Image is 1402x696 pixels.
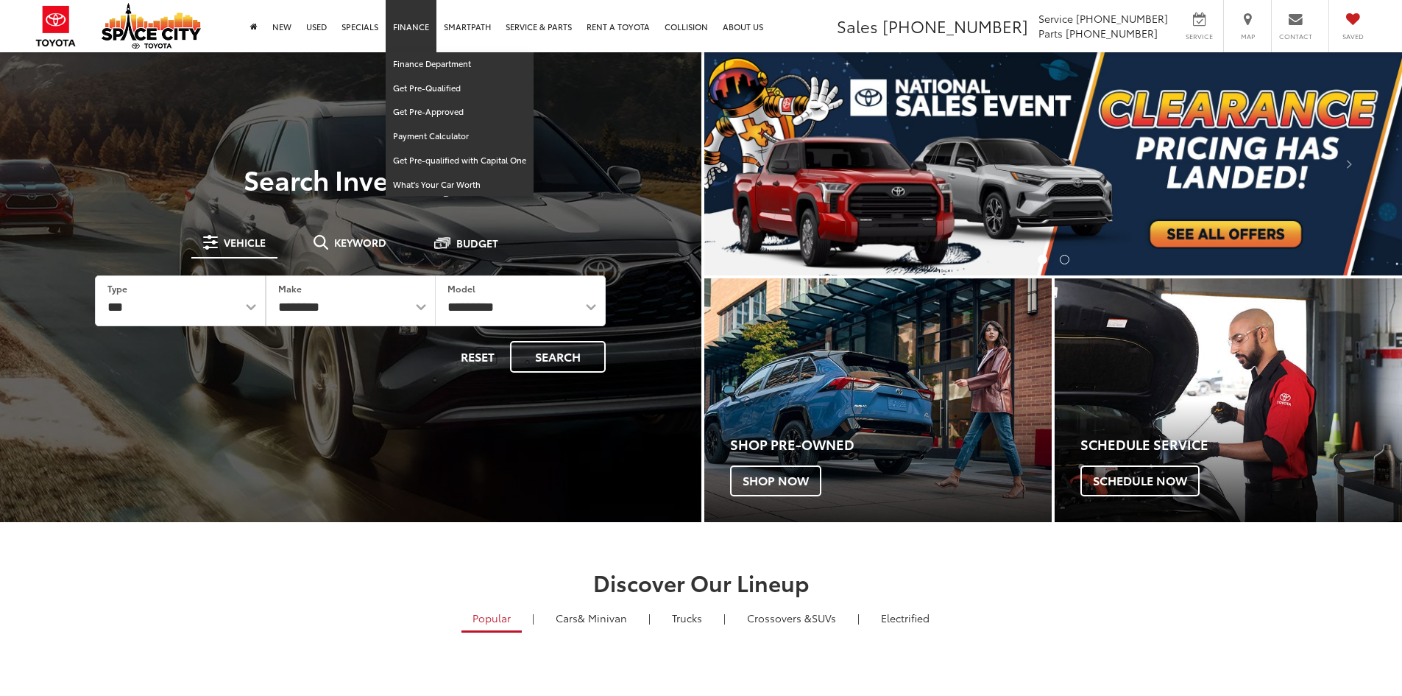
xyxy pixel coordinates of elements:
[1336,32,1369,41] span: Saved
[1231,32,1264,41] span: Map
[704,278,1052,522] a: Shop Pre-Owned Shop Now
[386,173,534,197] a: What's Your Car Worth
[704,82,809,246] button: Click to view previous picture.
[1055,278,1402,522] a: Schedule Service Schedule Now
[578,611,627,625] span: & Minivan
[730,465,821,496] span: Shop Now
[1080,437,1402,452] h4: Schedule Service
[645,611,654,625] li: |
[183,570,1220,594] h2: Discover Our Lineup
[1060,255,1069,264] li: Go to slide number 2.
[1279,32,1312,41] span: Contact
[545,605,638,630] a: Cars
[1038,26,1063,41] span: Parts
[278,282,302,295] label: Make
[720,611,729,625] li: |
[1066,26,1158,41] span: [PHONE_NUMBER]
[386,100,534,124] a: Get Pre-Approved
[107,282,127,295] label: Type
[224,237,266,247] span: Vehicle
[447,282,475,295] label: Model
[747,611,812,625] span: Crossovers &
[730,437,1052,452] h4: Shop Pre-Owned
[386,77,534,101] a: Get Pre-Qualified
[1183,32,1216,41] span: Service
[1038,255,1047,264] li: Go to slide number 1.
[661,605,713,630] a: Trucks
[102,3,201,49] img: Space City Toyota
[386,52,534,77] a: Finance Department
[736,605,847,630] a: SUVs
[882,14,1028,38] span: [PHONE_NUMBER]
[386,124,534,149] a: Payment Calculator
[456,238,498,248] span: Budget
[386,149,534,173] a: Get Pre-qualified with Capital One
[1297,82,1402,246] button: Click to view next picture.
[870,605,941,630] a: Electrified
[62,164,640,194] h3: Search Inventory
[448,341,507,373] button: Reset
[854,611,863,625] li: |
[510,341,606,373] button: Search
[704,278,1052,522] div: Toyota
[1076,11,1168,26] span: [PHONE_NUMBER]
[334,237,386,247] span: Keyword
[461,605,522,633] a: Popular
[1038,11,1073,26] span: Service
[528,611,538,625] li: |
[837,14,878,38] span: Sales
[1080,465,1200,496] span: Schedule Now
[1055,278,1402,522] div: Toyota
